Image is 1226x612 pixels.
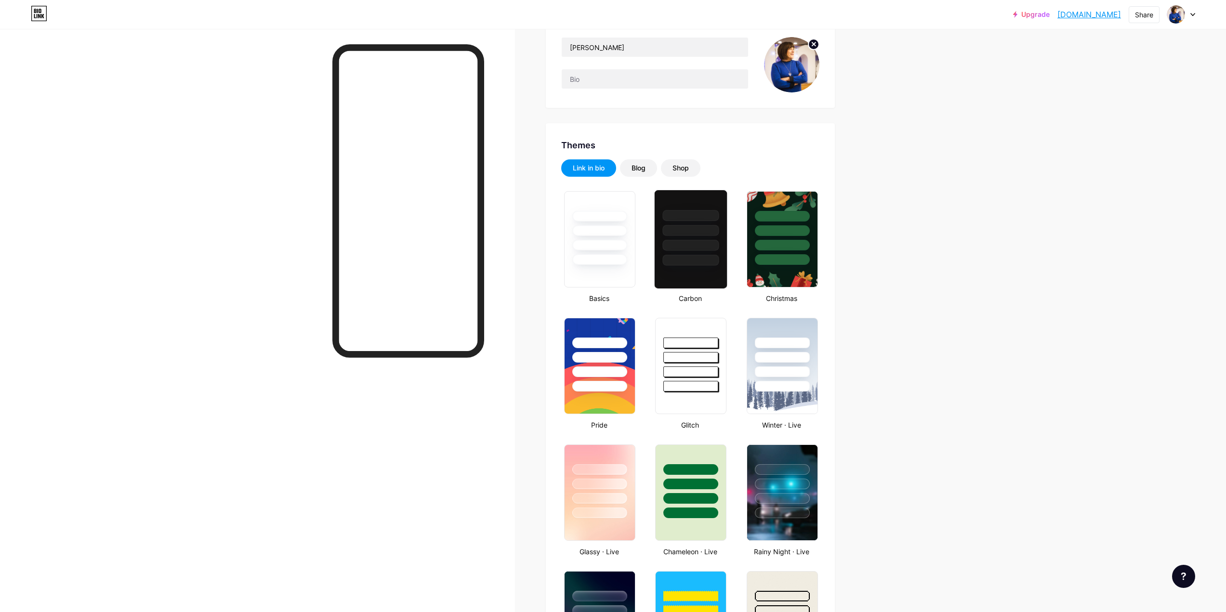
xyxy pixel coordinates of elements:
div: Pride [561,420,637,430]
div: Themes [561,139,819,152]
img: mlz [764,37,819,92]
div: Blog [632,163,646,173]
div: Christmas [744,293,819,303]
div: Basics [561,293,637,303]
a: Upgrade [1013,11,1050,18]
div: Chameleon · Live [652,547,728,557]
div: Shop [672,163,689,173]
a: [DOMAIN_NAME] [1057,9,1121,20]
div: Carbon [652,293,728,303]
input: Bio [562,69,748,89]
div: Link in bio [573,163,605,173]
div: Share [1135,10,1153,20]
img: mlz [1167,5,1185,24]
input: Name [562,38,748,57]
div: Glassy · Live [561,547,637,557]
div: Rainy Night · Live [744,547,819,557]
div: Glitch [652,420,728,430]
div: Winter · Live [744,420,819,430]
